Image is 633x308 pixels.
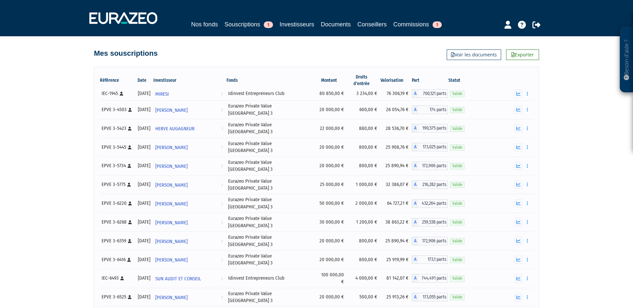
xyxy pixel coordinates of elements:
[316,100,347,119] td: 20 000,00 €
[412,237,418,245] span: A
[412,162,418,170] span: A
[155,254,188,266] span: [PERSON_NAME]
[225,20,273,30] a: Souscriptions1
[380,87,412,100] td: 76 306,19 €
[221,292,223,304] i: Voir l'investisseur
[155,88,169,100] span: MIRESI
[153,178,226,191] a: [PERSON_NAME]
[347,269,380,288] td: 4 000,00 €
[412,124,418,133] span: A
[221,123,223,135] i: Voir l'investisseur
[136,74,153,87] th: Date
[155,235,188,248] span: [PERSON_NAME]
[228,103,313,117] div: Eurazeo Private Value [GEOGRAPHIC_DATA] 3
[380,175,412,194] td: 32 386,07 €
[102,162,133,169] div: EPVE 3-5734
[380,138,412,157] td: 25 908,76 €
[127,183,131,187] i: [Français] Personne physique
[155,160,188,172] span: [PERSON_NAME]
[138,219,150,226] div: [DATE]
[226,74,316,87] th: Fonds
[191,20,218,29] a: Nos fonds
[412,199,418,208] span: A
[316,269,347,288] td: 100 000,00 €
[102,144,133,151] div: EPVE 3-5445
[153,272,226,285] a: SUN AUDIT ET CONSEIL
[138,275,150,282] div: [DATE]
[380,269,412,288] td: 81 142,07 €
[450,257,465,263] span: Valide
[418,255,447,264] span: 173,1 parts
[418,293,447,301] span: 173,055 parts
[221,273,223,285] i: Voir l'investisseur
[228,121,313,136] div: Eurazeo Private Value [GEOGRAPHIC_DATA] 3
[450,144,465,151] span: Valide
[347,87,380,100] td: 3 234,00 €
[221,160,223,172] i: Voir l'investisseur
[128,295,132,299] i: [Français] Personne physique
[412,106,447,114] div: A - Eurazeo Private Value Europe 3
[138,90,150,97] div: [DATE]
[228,234,313,248] div: Eurazeo Private Value [GEOGRAPHIC_DATA] 3
[380,250,412,269] td: 25 919,99 €
[347,231,380,250] td: 800,00 €
[418,237,447,245] span: 172,906 parts
[347,250,380,269] td: 800,00 €
[412,89,447,98] div: A - Idinvest Entrepreneurs Club
[316,231,347,250] td: 20 000,00 €
[450,238,465,244] span: Valide
[221,254,223,266] i: Voir l'investisseur
[128,164,131,168] i: [Français] Personne physique
[418,143,447,151] span: 173,025 parts
[347,175,380,194] td: 1 000,00 €
[418,106,447,114] span: 174 parts
[412,237,447,245] div: A - Eurazeo Private Value Europe 3
[418,180,447,189] span: 216,282 parts
[450,219,465,226] span: Valide
[138,293,150,300] div: [DATE]
[316,213,347,231] td: 30 000,00 €
[138,106,150,113] div: [DATE]
[316,194,347,213] td: 50 000,00 €
[128,108,132,112] i: [Français] Personne physique
[221,141,223,154] i: Voir l'investisseur
[316,74,347,87] th: Montant
[380,74,412,87] th: Valorisation
[102,237,133,244] div: EPVE 3-6359
[418,124,447,133] span: 190,575 parts
[221,235,223,248] i: Voir l'investisseur
[280,20,314,29] a: Investisseurs
[316,138,347,157] td: 20 000,00 €
[316,119,347,138] td: 22 000,00 €
[316,87,347,100] td: 80 850,00 €
[128,201,132,205] i: [Français] Personne physique
[264,21,273,28] span: 1
[412,162,447,170] div: A - Eurazeo Private Value Europe 3
[89,12,157,24] img: 1732889491-logotype_eurazeo_blanc_rvb.png
[153,140,226,154] a: [PERSON_NAME]
[153,253,226,266] a: [PERSON_NAME]
[228,196,313,210] div: Eurazeo Private Value [GEOGRAPHIC_DATA] 3
[412,293,447,301] div: A - Eurazeo Private Value Europe 3
[412,180,447,189] div: A - Eurazeo Private Value Europe 3
[138,200,150,207] div: [DATE]
[153,216,226,229] a: [PERSON_NAME]
[412,218,447,227] div: A - Eurazeo Private Value Europe 3
[102,275,133,282] div: IEC-6493
[102,256,133,263] div: EPVE 3-6416
[448,74,511,87] th: Statut
[153,87,226,100] a: MIRESI
[412,293,418,301] span: A
[412,180,418,189] span: A
[412,74,447,87] th: Part
[450,126,465,132] span: Valide
[221,217,223,229] i: Voir l'investisseur
[412,143,418,151] span: A
[412,106,418,114] span: A
[153,291,226,304] a: [PERSON_NAME]
[94,49,158,57] h4: Mes souscriptions
[412,199,447,208] div: A - Eurazeo Private Value Europe 3
[228,275,313,282] div: Idinvest Entrepreneurs Club
[380,288,412,307] td: 25 913,26 €
[347,213,380,231] td: 1 200,00 €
